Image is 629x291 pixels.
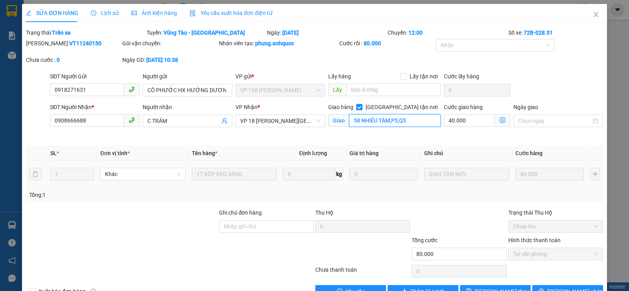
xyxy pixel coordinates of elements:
[235,104,257,110] span: VP Nhận
[240,115,320,127] span: VP 18 Nguyễn Thái Bình - Quận 1
[219,39,338,48] div: Nhân viên tạo:
[328,104,353,110] span: Giao hàng
[75,35,138,44] div: C TRÂM
[339,39,434,48] div: Cước rồi :
[192,150,217,156] span: Tên hàng
[219,209,262,216] label: Ghi chú đơn hàng
[508,208,603,217] div: Trạng thái Thu Hộ
[129,86,135,93] span: phone
[7,35,70,46] div: 0918271631
[412,237,438,243] span: Tổng cước
[91,10,119,16] span: Lịch sử
[240,84,320,96] span: VP 108 Lê Hồng Phong - Vũng Tàu
[26,10,31,16] span: edit
[408,30,423,36] b: 12:00
[75,7,138,35] div: VP 184 [PERSON_NAME] - HCM
[314,265,411,279] div: Chưa thanh toán
[266,28,387,37] div: Ngày:
[335,168,343,180] span: kg
[75,7,94,16] span: Nhận:
[146,28,267,37] div: Tuyến:
[444,84,510,96] input: Cước lấy hàng
[143,72,232,81] div: Người gửi
[69,40,101,46] b: VT11240150
[513,248,598,260] span: Tại văn phòng
[131,10,137,16] span: picture
[143,103,232,111] div: Người nhận
[219,220,314,233] input: Ghi chú đơn hàng
[315,209,333,216] span: Thu Hộ
[29,191,243,199] div: Tổng: 1
[86,56,124,69] span: VPNVT
[406,72,441,81] span: Lấy tận nơi
[131,10,177,16] span: Ảnh kiện hàng
[515,150,543,156] span: Cước hàng
[7,7,19,16] span: Gửi:
[424,168,509,180] input: Ghi Chú
[91,10,96,16] span: clock-circle
[524,30,553,36] b: 72B-028.51
[362,103,441,111] span: [GEOGRAPHIC_DATA] tận nơi
[146,57,178,63] b: [DATE] 10:38
[164,30,245,36] b: Vũng Tàu - [GEOGRAPHIC_DATA]
[444,73,479,80] label: Cước lấy hàng
[364,40,381,46] b: 80.000
[52,30,71,36] b: Trên xe
[7,7,70,26] div: VP 108 [PERSON_NAME]
[50,103,140,111] div: SĐT Người Nhận
[122,56,217,64] div: Ngày GD:
[444,104,483,110] label: Cước giao hàng
[255,40,294,46] b: phung.anhquoc
[100,150,130,156] span: Đơn vị tính
[221,118,228,124] span: user-add
[499,117,506,123] span: dollar-circle
[50,72,140,81] div: SĐT Người Gửi
[25,28,146,37] div: Trạng thái:
[57,57,60,63] b: 0
[513,104,538,110] label: Ngày giao
[515,168,584,180] input: 0
[299,150,327,156] span: Định lượng
[75,44,138,56] div: 0908666688
[328,73,351,80] span: Lấy hàng
[508,237,561,243] label: Hình thức thanh toán
[29,168,42,180] button: delete
[387,28,508,37] div: Chuyến:
[105,168,180,180] span: Khác
[593,11,599,18] span: close
[349,114,441,127] input: Giao tận nơi
[129,117,135,123] span: phone
[346,83,441,96] input: Dọc đường
[235,72,325,81] div: VP gửi
[590,168,600,180] button: plus
[328,114,349,127] span: Giao
[508,28,604,37] div: Số xe:
[444,114,495,127] input: Cước giao hàng
[122,39,217,48] div: Gói vận chuyển:
[328,83,346,96] span: Lấy
[26,10,78,16] span: SỬA ĐƠN HÀNG
[26,39,121,48] div: [PERSON_NAME]:
[349,150,379,156] span: Giá trị hàng
[349,168,418,180] input: 0
[421,146,512,161] th: Ghi chú
[26,56,121,64] div: Chưa cước :
[518,117,591,125] input: Ngày giao
[585,4,607,26] button: Close
[513,221,598,232] span: Chưa thu
[192,168,277,180] input: VD: Bàn, Ghế
[7,26,70,35] div: CÔ PHƯỚC HX
[50,150,57,156] span: SL
[189,10,196,17] img: icon
[282,30,299,36] b: [DATE]
[189,10,272,16] span: Yêu cầu xuất hóa đơn điện tử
